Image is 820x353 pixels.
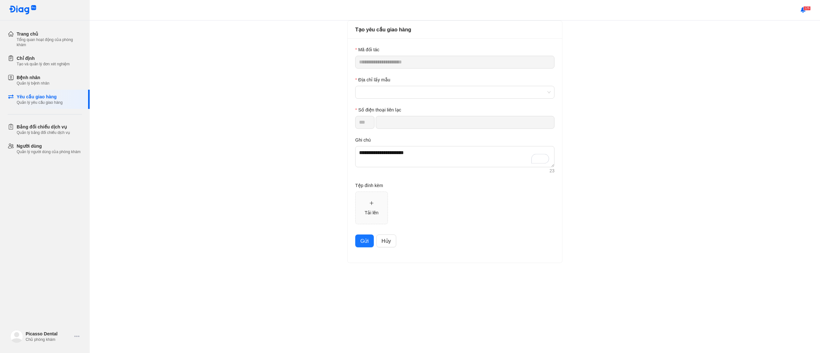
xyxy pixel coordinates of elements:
[355,136,371,144] label: Ghi chú
[803,6,811,11] span: 126
[17,55,70,62] div: Chỉ định
[381,237,391,245] span: Hủy
[376,234,396,247] button: Hủy
[17,74,49,81] div: Bệnh nhân
[355,46,379,53] label: Mã đối tác
[26,337,72,342] div: Chủ phòng khám
[355,146,554,167] textarea: To enrich screen reader interactions, please activate Accessibility in Grammarly extension settings
[355,106,401,113] label: Số điện thoại liên lạc
[10,330,23,343] img: logo
[17,81,49,86] div: Quản lý bệnh nhân
[17,143,80,149] div: Người dùng
[360,237,369,245] span: Gửi
[355,182,383,189] label: Tệp đính kèm
[17,124,70,130] div: Bảng đối chiếu dịch vụ
[17,130,70,135] div: Quản lý bảng đối chiếu dịch vụ
[355,234,374,247] button: Gửi
[17,31,82,37] div: Trang chủ
[17,37,82,47] div: Tổng quan hoạt động của phòng khám
[17,100,62,105] div: Quản lý yêu cầu giao hàng
[356,192,388,224] span: plusTải lên
[17,62,70,67] div: Tạo và quản lý đơn xét nghiệm
[369,201,374,205] span: plus
[9,5,37,15] img: logo
[365,209,378,216] div: Tải lên
[26,331,72,337] div: Picasso Dental
[355,76,390,83] label: Địa chỉ lấy mẫu
[17,149,80,154] div: Quản lý người dùng của phòng khám
[355,26,554,34] div: Tạo yêu cầu giao hàng
[17,94,62,100] div: Yêu cầu giao hàng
